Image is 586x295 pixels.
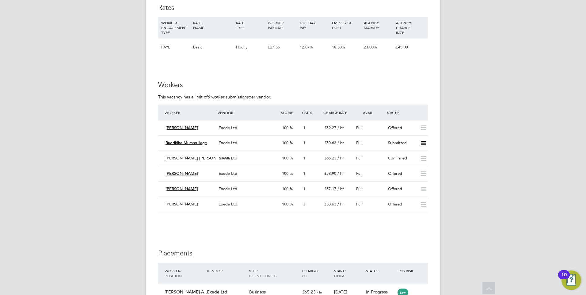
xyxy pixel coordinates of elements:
[160,38,192,56] div: PAYE
[282,140,288,145] span: 100
[166,171,198,176] span: [PERSON_NAME]
[386,184,417,194] div: Offered
[166,201,198,207] span: [PERSON_NAME]
[302,289,316,295] span: £65.23
[356,171,362,176] span: Full
[234,38,266,56] div: Hourly
[386,169,417,179] div: Offered
[303,125,305,130] span: 1
[280,107,301,118] div: Score
[396,44,408,50] span: £45.00
[337,125,344,130] span: / hr
[166,155,232,161] span: [PERSON_NAME] [PERSON_NAME]
[561,275,567,283] div: 10
[356,140,362,145] span: Full
[207,94,249,100] em: 6 worker submissions
[303,140,305,145] span: 1
[322,107,354,118] div: Charge Rate
[303,171,305,176] span: 1
[301,107,322,118] div: Cmts
[332,44,345,50] span: 18.50%
[165,289,208,295] span: [PERSON_NAME] A…
[216,107,280,118] div: Vendor
[324,171,336,176] span: £53.90
[386,123,417,133] div: Offered
[303,186,305,191] span: 1
[301,265,333,281] div: Charge
[165,268,182,278] span: / Position
[234,17,266,33] div: RATE TYPE
[354,107,386,118] div: Avail
[324,140,336,145] span: £50.63
[337,201,344,207] span: / hr
[163,265,205,281] div: Worker
[219,140,237,145] span: Exede Ltd
[282,125,288,130] span: 100
[249,268,276,278] span: / Client Config
[249,289,266,295] span: Business
[302,268,318,278] span: / PO
[324,201,336,207] span: £50.63
[364,44,377,50] span: 23.00%
[219,155,237,161] span: Exede Ltd
[356,201,362,207] span: Full
[158,81,428,90] h3: Workers
[166,125,198,130] span: [PERSON_NAME]
[160,17,192,38] div: WORKER ENGAGEMENT TYPE
[337,155,344,161] span: / hr
[163,107,216,118] div: Worker
[193,44,202,50] span: Basic
[356,155,362,161] span: Full
[366,289,395,295] div: In Progress
[282,201,288,207] span: 100
[333,265,364,281] div: Start
[282,155,288,161] span: 100
[356,125,362,130] span: Full
[324,125,336,130] span: £52.27
[282,171,288,176] span: 100
[396,265,417,276] div: IR35 Risk
[219,186,237,191] span: Exede Ltd
[163,286,428,291] a: [PERSON_NAME] A…Business Lecturer (Outer)Exede LtdBusiness[GEOGRAPHIC_DATA]£65.23 / hr05950398[DA...
[166,140,207,145] span: Buddhika Mummullage
[386,107,428,118] div: Status
[386,153,417,163] div: Confirmed
[334,268,346,278] span: / Finish
[282,186,288,191] span: 100
[324,186,336,191] span: £57.17
[248,265,301,281] div: Site
[561,270,581,290] button: Open Resource Center, 10 new notifications
[158,3,428,12] h3: Rates
[166,186,198,191] span: [PERSON_NAME]
[192,17,234,33] div: RATE NAME
[266,38,298,56] div: £27.55
[386,138,417,148] div: Submitted
[394,17,426,38] div: AGENCY CHARGE RATE
[219,201,237,207] span: Exede Ltd
[300,44,313,50] span: 12.07%
[158,94,428,100] p: This vacancy has a limit of per vendor.
[324,155,336,161] span: £65.23
[317,290,322,294] span: / hr
[303,155,305,161] span: 1
[330,17,362,33] div: EMPLOYER COST
[219,171,237,176] span: Exede Ltd
[337,140,344,145] span: / hr
[303,201,305,207] span: 3
[205,265,248,276] div: Vendor
[386,199,417,209] div: Offered
[337,171,344,176] span: / hr
[362,17,394,33] div: AGENCY MARKUP
[266,17,298,33] div: WORKER PAY RATE
[298,17,330,33] div: HOLIDAY PAY
[219,125,237,130] span: Exede Ltd
[337,186,344,191] span: / hr
[364,265,396,276] div: Status
[158,249,428,258] h3: Placements
[356,186,362,191] span: Full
